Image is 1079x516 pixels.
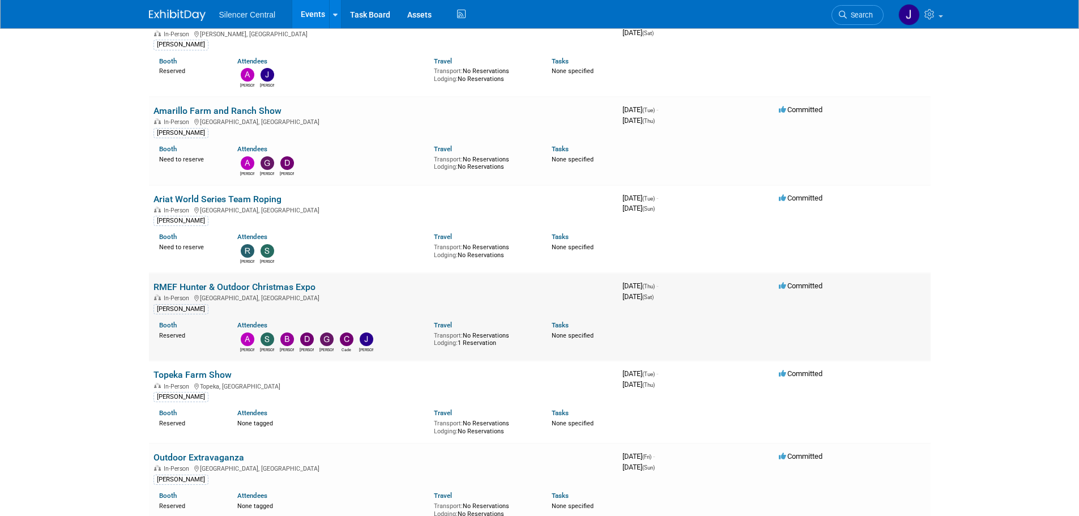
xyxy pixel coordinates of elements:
[552,57,569,65] a: Tasks
[153,392,208,402] div: [PERSON_NAME]
[237,57,267,65] a: Attendees
[622,380,655,389] span: [DATE]
[237,500,425,510] div: None tagged
[434,332,463,339] span: Transport:
[240,346,254,353] div: Andrew Sorenson
[434,321,452,329] a: Travel
[154,207,161,212] img: In-Person Event
[153,475,208,485] div: [PERSON_NAME]
[847,11,873,19] span: Search
[552,156,594,163] span: None specified
[153,381,613,390] div: Topeka, [GEOGRAPHIC_DATA]
[164,118,193,126] span: In-Person
[219,10,276,19] span: Silencer Central
[300,346,314,353] div: Dayla Hughes
[237,233,267,241] a: Attendees
[159,145,177,153] a: Booth
[622,282,658,290] span: [DATE]
[339,346,353,353] div: Cade Cox
[164,31,193,38] span: In-Person
[434,502,463,510] span: Transport:
[164,207,193,214] span: In-Person
[434,417,535,435] div: No Reservations No Reservations
[552,332,594,339] span: None specified
[159,492,177,500] a: Booth
[434,65,535,83] div: No Reservations No Reservations
[153,282,315,292] a: RMEF Hunter & Outdoor Christmas Expo
[642,107,655,113] span: (Tue)
[622,204,655,212] span: [DATE]
[237,409,267,417] a: Attendees
[260,346,274,353] div: Steve Phillips
[154,118,161,124] img: In-Person Event
[260,170,274,177] div: Gregory Wilkerson
[159,321,177,329] a: Booth
[656,194,658,202] span: -
[622,28,654,37] span: [DATE]
[642,206,655,212] span: (Sun)
[159,153,221,164] div: Need to reserve
[153,194,282,204] a: Ariat World Series Team Roping
[552,321,569,329] a: Tasks
[898,4,920,25] img: Jessica Crawford
[241,332,254,346] img: Andrew Sorenson
[153,463,613,472] div: [GEOGRAPHIC_DATA], [GEOGRAPHIC_DATA]
[434,75,458,83] span: Lodging:
[237,145,267,153] a: Attendees
[153,40,208,50] div: [PERSON_NAME]
[164,383,193,390] span: In-Person
[241,68,254,82] img: Andrew Sorenson
[434,153,535,171] div: No Reservations No Reservations
[434,244,463,251] span: Transport:
[552,409,569,417] a: Tasks
[642,371,655,377] span: (Tue)
[831,5,884,25] a: Search
[240,258,254,265] div: Rob Young
[434,163,458,170] span: Lodging:
[153,216,208,226] div: [PERSON_NAME]
[622,194,658,202] span: [DATE]
[642,294,654,300] span: (Sat)
[434,330,535,347] div: No Reservations 1 Reservation
[552,502,594,510] span: None specified
[164,295,193,302] span: In-Person
[237,492,267,500] a: Attendees
[434,145,452,153] a: Travel
[164,465,193,472] span: In-Person
[159,233,177,241] a: Booth
[260,82,274,88] div: Justin Armstrong
[261,68,274,82] img: Justin Armstrong
[552,145,569,153] a: Tasks
[241,156,254,170] img: Andrew Sorenson
[622,292,654,301] span: [DATE]
[642,118,655,124] span: (Thu)
[159,500,221,510] div: Reserved
[552,420,594,427] span: None specified
[154,383,161,389] img: In-Person Event
[159,241,221,251] div: Need to reserve
[434,67,463,75] span: Transport:
[319,346,334,353] div: Gregory Wilkerson
[237,321,267,329] a: Attendees
[159,417,221,428] div: Reserved
[153,128,208,138] div: [PERSON_NAME]
[656,105,658,114] span: -
[149,10,206,21] img: ExhibitDay
[642,464,655,471] span: (Sun)
[280,332,294,346] img: Billee Page
[622,105,658,114] span: [DATE]
[359,346,373,353] div: Jessica Crawford
[552,233,569,241] a: Tasks
[280,346,294,353] div: Billee Page
[153,293,613,302] div: [GEOGRAPHIC_DATA], [GEOGRAPHIC_DATA]
[154,31,161,36] img: In-Person Event
[154,295,161,300] img: In-Person Event
[434,156,463,163] span: Transport:
[622,116,655,125] span: [DATE]
[159,409,177,417] a: Booth
[360,332,373,346] img: Jessica Crawford
[153,452,244,463] a: Outdoor Extravaganza
[260,258,274,265] div: Sarah Young
[153,304,208,314] div: [PERSON_NAME]
[434,241,535,259] div: No Reservations No Reservations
